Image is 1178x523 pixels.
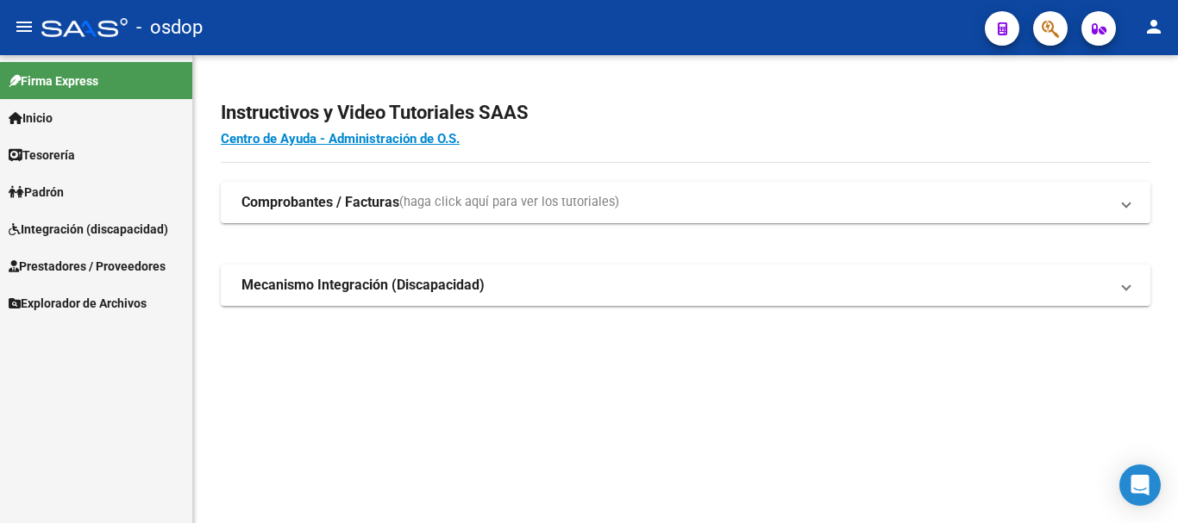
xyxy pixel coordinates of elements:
mat-icon: menu [14,16,34,37]
strong: Comprobantes / Facturas [241,193,399,212]
span: - osdop [136,9,203,47]
span: Integración (discapacidad) [9,220,168,239]
strong: Mecanismo Integración (Discapacidad) [241,276,485,295]
span: (haga click aquí para ver los tutoriales) [399,193,619,212]
a: Centro de Ayuda - Administración de O.S. [221,131,460,146]
div: Open Intercom Messenger [1119,464,1161,506]
mat-icon: person [1144,16,1164,37]
span: Padrón [9,183,64,202]
h2: Instructivos y Video Tutoriales SAAS [221,97,1150,129]
span: Explorador de Archivos [9,294,147,313]
span: Tesorería [9,146,75,165]
mat-expansion-panel-header: Mecanismo Integración (Discapacidad) [221,265,1150,306]
span: Inicio [9,109,53,128]
span: Firma Express [9,72,98,90]
span: Prestadores / Proveedores [9,257,166,276]
mat-expansion-panel-header: Comprobantes / Facturas(haga click aquí para ver los tutoriales) [221,182,1150,223]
